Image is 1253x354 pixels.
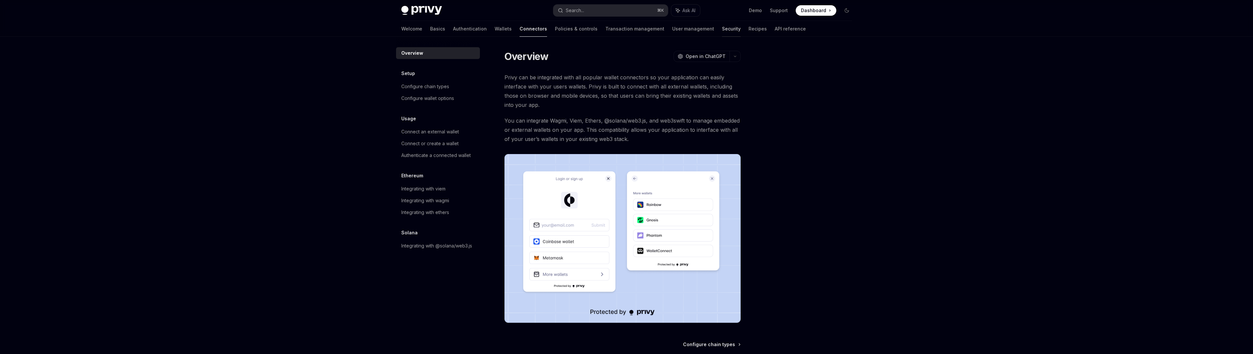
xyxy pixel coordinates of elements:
a: Configure chain types [396,81,480,92]
div: Integrating with @solana/web3.js [401,242,472,250]
h5: Ethereum [401,172,423,180]
img: Connectors3 [504,154,741,323]
button: Open in ChatGPT [674,51,730,62]
h1: Overview [504,50,549,62]
h5: Setup [401,69,415,77]
a: Wallets [495,21,512,37]
a: Authenticate a connected wallet [396,149,480,161]
div: Configure wallet options [401,94,454,102]
a: Integrating with wagmi [396,195,480,206]
a: User management [672,21,714,37]
a: Integrating with ethers [396,206,480,218]
a: Basics [430,21,445,37]
div: Configure chain types [401,83,449,90]
span: Configure chain types [683,341,735,348]
a: Security [722,21,741,37]
span: Open in ChatGPT [686,53,726,60]
a: Integrating with viem [396,183,480,195]
a: Overview [396,47,480,59]
div: Authenticate a connected wallet [401,151,471,159]
h5: Usage [401,115,416,123]
a: Support [770,7,788,14]
button: Ask AI [671,5,700,16]
a: Configure chain types [683,341,740,348]
a: Integrating with @solana/web3.js [396,240,480,252]
a: API reference [775,21,806,37]
div: Connect an external wallet [401,128,459,136]
span: Dashboard [801,7,826,14]
div: Integrating with wagmi [401,197,449,205]
a: Dashboard [796,5,836,16]
a: Welcome [401,21,422,37]
a: Recipes [749,21,767,37]
a: Policies & controls [555,21,598,37]
a: Connect or create a wallet [396,138,480,149]
div: Connect or create a wallet [401,140,459,147]
div: Integrating with viem [401,185,446,193]
img: dark logo [401,6,442,15]
span: ⌘ K [657,8,664,13]
button: Toggle dark mode [842,5,852,16]
a: Transaction management [605,21,664,37]
a: Connect an external wallet [396,126,480,138]
a: Connectors [520,21,547,37]
a: Demo [749,7,762,14]
div: Integrating with ethers [401,208,449,216]
div: Overview [401,49,423,57]
div: Search... [566,7,584,14]
span: Ask AI [682,7,695,14]
span: You can integrate Wagmi, Viem, Ethers, @solana/web3.js, and web3swift to manage embedded or exter... [504,116,741,144]
a: Authentication [453,21,487,37]
a: Configure wallet options [396,92,480,104]
button: Search...⌘K [553,5,668,16]
h5: Solana [401,229,418,237]
span: Privy can be integrated with all popular wallet connectors so your application can easily interfa... [504,73,741,109]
